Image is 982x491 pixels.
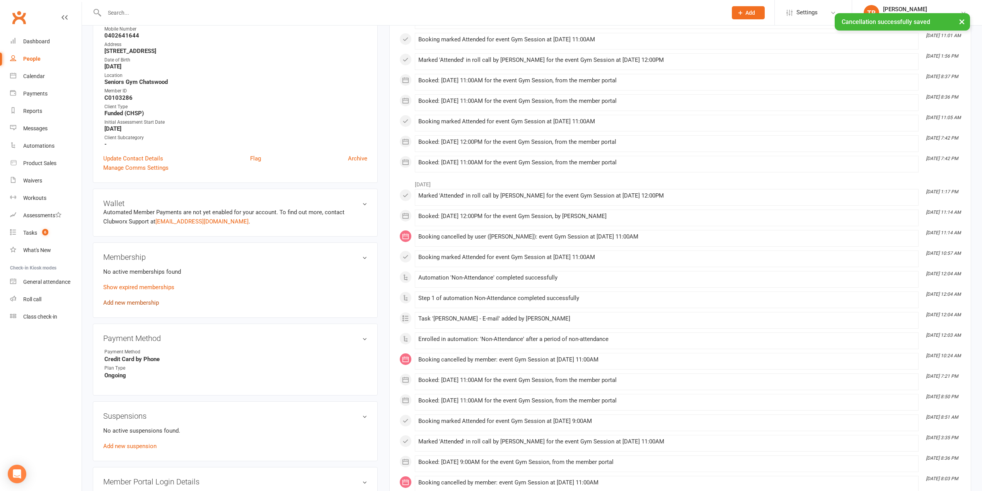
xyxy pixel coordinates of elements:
p: No active suspensions found. [103,426,367,435]
i: [DATE] 8:36 PM [926,94,958,100]
div: Assessments [23,212,61,218]
div: Booking marked Attended for event Gym Session at [DATE] 11:00AM [418,36,915,43]
div: Step 1 of automation Non-Attendance completed successfully [418,295,915,302]
div: Task '[PERSON_NAME] - E-mail' added by [PERSON_NAME] [418,315,915,322]
button: × [955,13,969,30]
a: Dashboard [10,33,82,50]
a: Archive [348,154,367,163]
div: Plan Type [104,365,168,372]
a: [EMAIL_ADDRESS][DOMAIN_NAME] [155,218,249,225]
i: [DATE] 11:14 AM [926,230,961,235]
a: Waivers [10,172,82,189]
div: Uniting Seniors Gym Chatswood [883,13,960,20]
i: [DATE] 12:04 AM [926,312,961,317]
a: Add new suspension [103,443,157,450]
strong: Ongoing [104,372,367,379]
i: [DATE] 10:57 AM [926,251,961,256]
no-payment-system: Automated Member Payments are not yet enabled for your account. To find out more, contact Clubwor... [103,209,344,225]
div: People [23,56,41,62]
div: Enrolled in automation: 'Non-Attendance' after a period of non-attendance [418,336,915,343]
div: Booking marked Attended for event Gym Session at [DATE] 11:00AM [418,254,915,261]
i: [DATE] 8:36 PM [926,455,958,461]
a: Update Contact Details [103,154,163,163]
h3: Member Portal Login Details [103,477,367,486]
a: Calendar [10,68,82,85]
a: Tasks 6 [10,224,82,242]
a: Messages [10,120,82,137]
div: Marked 'Attended' in roll call by [PERSON_NAME] for the event Gym Session at [DATE] 12:00PM [418,57,915,63]
h3: Suspensions [103,412,367,420]
div: Initial Assessment Start Date [104,119,367,126]
button: Add [732,6,765,19]
h3: Wallet [103,199,367,208]
div: Reports [23,108,42,114]
a: People [10,50,82,68]
div: Class check-in [23,314,57,320]
div: General attendance [23,279,70,285]
a: Roll call [10,291,82,308]
a: Add new membership [103,299,159,306]
div: What's New [23,247,51,253]
div: Automation 'Non-Attendance' completed successfully [418,274,915,281]
div: Payment Method [104,348,168,356]
div: Booked: [DATE] 12:00PM for the event Gym Session, from the member portal [418,139,915,145]
i: [DATE] 11:01 AM [926,33,961,38]
strong: 0402641644 [104,32,367,39]
i: [DATE] 8:03 PM [926,476,958,481]
h3: Membership [103,253,367,261]
div: TR [864,5,879,20]
span: Add [745,10,755,16]
div: Roll call [23,296,41,302]
div: Marked 'Attended' in roll call by [PERSON_NAME] for the event Gym Session at [DATE] 11:00AM [418,438,915,445]
i: [DATE] 8:51 AM [926,414,958,420]
i: [DATE] 11:05 AM [926,115,961,120]
a: Product Sales [10,155,82,172]
i: [DATE] 10:24 AM [926,353,961,358]
a: Clubworx [9,8,29,27]
div: Date of Birth [104,56,367,64]
div: Location [104,72,367,79]
p: No active memberships found [103,267,367,276]
i: [DATE] 3:35 PM [926,435,958,440]
a: Show expired memberships [103,284,174,291]
div: Dashboard [23,38,50,44]
strong: [STREET_ADDRESS] [104,48,367,55]
i: [DATE] 12:04 AM [926,271,961,276]
i: [DATE] 12:04 AM [926,292,961,297]
strong: Funded (CHSP) [104,110,367,117]
div: Client Type [104,103,367,111]
i: [DATE] 1:17 PM [926,189,958,194]
li: [DATE] [399,176,961,189]
div: Member ID [104,87,367,95]
a: Assessments [10,207,82,224]
i: [DATE] 11:14 AM [926,210,961,215]
div: Marked 'Attended' in roll call by [PERSON_NAME] for the event Gym Session at [DATE] 12:00PM [418,193,915,199]
div: Booking marked Attended for event Gym Session at [DATE] 11:00AM [418,118,915,125]
div: Booked: [DATE] 12:00PM for the event Gym Session, by [PERSON_NAME] [418,213,915,220]
div: Booking cancelled by user ([PERSON_NAME]): event Gym Session at [DATE] 11:00AM [418,234,915,240]
a: Automations [10,137,82,155]
div: Payments [23,90,48,97]
span: Settings [796,4,818,21]
a: Flag [250,154,261,163]
strong: - [104,141,367,148]
strong: Seniors Gym Chatswood [104,78,367,85]
div: Booked: [DATE] 9:00AM for the event Gym Session, from the member portal [418,459,915,465]
a: Class kiosk mode [10,308,82,326]
div: Waivers [23,177,42,184]
div: Messages [23,125,48,131]
strong: Credit Card by Phone [104,356,367,363]
div: Address [104,41,367,48]
i: [DATE] 1:56 PM [926,53,958,59]
div: Booking marked Attended for event Gym Session at [DATE] 9:00AM [418,418,915,425]
div: Booked: [DATE] 11:00AM for the event Gym Session, from the member portal [418,77,915,84]
i: [DATE] 7:42 PM [926,135,958,141]
div: Automations [23,143,55,149]
div: Calendar [23,73,45,79]
div: Client Subcategory [104,134,367,142]
div: Booked: [DATE] 11:00AM for the event Gym Session, from the member portal [418,159,915,166]
a: Manage Comms Settings [103,163,169,172]
div: Booked: [DATE] 11:00AM for the event Gym Session, from the member portal [418,377,915,384]
strong: [DATE] [104,125,367,132]
a: Reports [10,102,82,120]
